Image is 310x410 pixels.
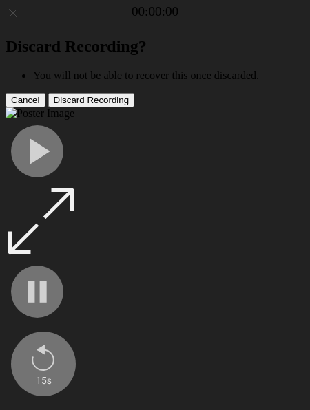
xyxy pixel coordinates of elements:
button: Cancel [6,93,45,107]
li: You will not be able to recover this once discarded. [33,69,304,82]
button: Discard Recording [48,93,135,107]
img: Poster Image [6,107,74,120]
h2: Discard Recording? [6,37,304,56]
a: 00:00:00 [132,4,178,19]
